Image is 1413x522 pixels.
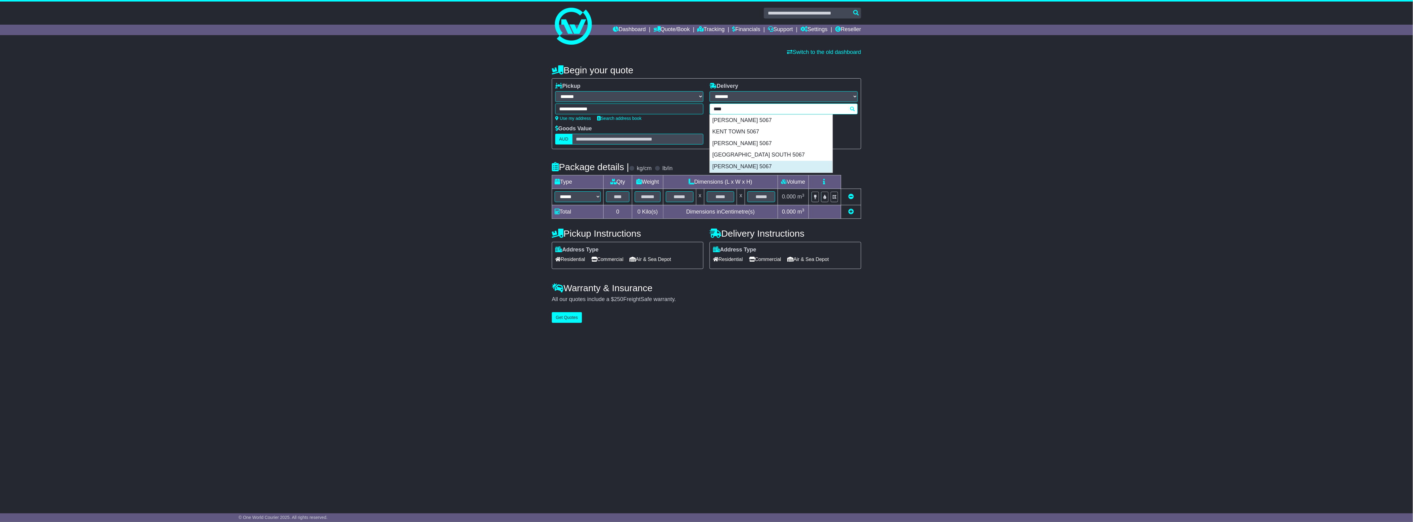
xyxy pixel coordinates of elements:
[238,515,328,520] span: © One World Courier 2025. All rights reserved.
[552,65,861,75] h4: Begin your quote
[591,255,623,264] span: Commercial
[737,189,745,205] td: x
[802,208,804,212] sup: 3
[713,255,743,264] span: Residential
[782,194,796,200] span: 0.000
[787,49,861,55] a: Switch to the old dashboard
[654,25,690,35] a: Quote/Book
[732,25,760,35] a: Financials
[778,175,808,189] td: Volume
[637,209,641,215] span: 0
[788,255,829,264] span: Air & Sea Depot
[800,25,828,35] a: Settings
[663,205,778,218] td: Dimensions in Centimetre(s)
[710,149,833,161] div: [GEOGRAPHIC_DATA] SOUTH 5067
[555,134,572,145] label: AUD
[710,161,833,173] div: [PERSON_NAME] 5067
[663,175,778,189] td: Dimensions (L x W x H)
[555,125,592,132] label: Goods Value
[713,247,756,253] label: Address Type
[848,209,854,215] a: Add new item
[797,209,804,215] span: m
[597,116,641,121] a: Search address book
[710,83,738,90] label: Delivery
[710,228,861,239] h4: Delivery Instructions
[555,83,580,90] label: Pickup
[797,194,804,200] span: m
[604,175,632,189] td: Qty
[749,255,781,264] span: Commercial
[696,189,704,205] td: x
[835,25,861,35] a: Reseller
[614,296,623,302] span: 250
[552,283,861,293] h4: Warranty & Insurance
[710,104,858,114] typeahead: Please provide city
[604,205,632,218] td: 0
[710,138,833,149] div: [PERSON_NAME] 5067
[552,296,861,303] div: All our quotes include a $ FreightSafe warranty.
[555,247,599,253] label: Address Type
[802,193,804,198] sup: 3
[555,116,591,121] a: Use my address
[552,228,703,239] h4: Pickup Instructions
[698,25,725,35] a: Tracking
[768,25,793,35] a: Support
[552,205,604,218] td: Total
[552,162,629,172] h4: Package details |
[710,126,833,138] div: KENT TOWN 5067
[613,25,646,35] a: Dashboard
[555,255,585,264] span: Residential
[710,115,833,126] div: [PERSON_NAME] 5067
[662,165,673,172] label: lb/in
[630,255,671,264] span: Air & Sea Depot
[552,175,604,189] td: Type
[637,165,652,172] label: kg/cm
[552,312,582,323] button: Get Quotes
[632,205,663,218] td: Kilo(s)
[848,194,854,200] a: Remove this item
[782,209,796,215] span: 0.000
[632,175,663,189] td: Weight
